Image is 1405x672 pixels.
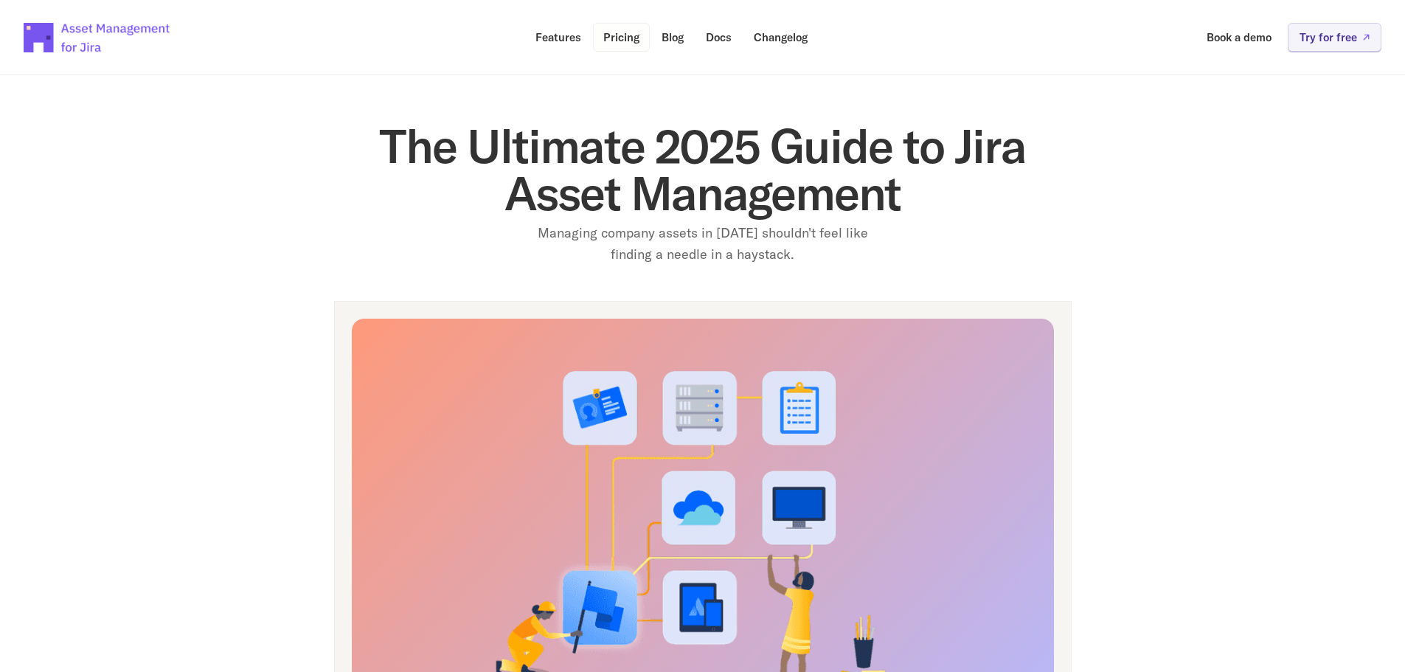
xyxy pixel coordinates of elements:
[593,23,650,52] a: Pricing
[754,32,808,43] p: Changelog
[334,122,1072,217] h1: The Ultimate 2025 Guide to Jira Asset Management
[651,23,694,52] a: Blog
[695,23,742,52] a: Docs
[1196,23,1282,52] a: Book a demo
[662,32,684,43] p: Blog
[706,32,732,43] p: Docs
[743,23,818,52] a: Changelog
[518,223,887,266] p: Managing company assets in [DATE] shouldn't feel like finding a needle in a haystack.
[525,23,592,52] a: Features
[603,32,639,43] p: Pricing
[1300,32,1357,43] p: Try for free
[1288,23,1381,52] a: Try for free
[535,32,581,43] p: Features
[1207,32,1272,43] p: Book a demo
